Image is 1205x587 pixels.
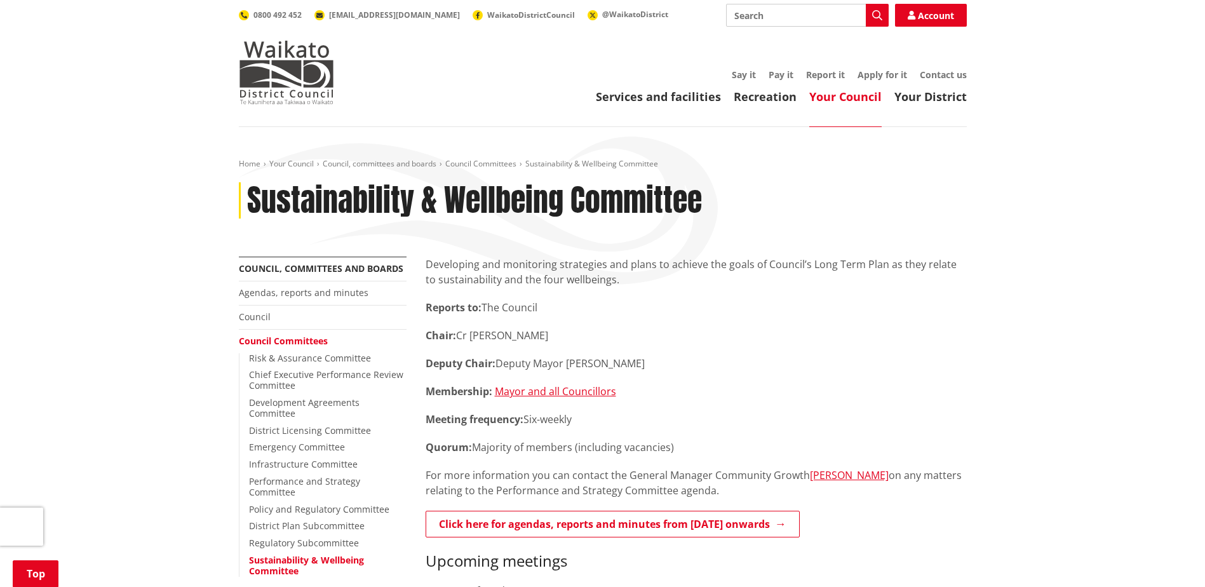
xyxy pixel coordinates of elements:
[726,4,889,27] input: Search input
[249,537,359,549] a: Regulatory Subcommittee
[249,520,365,532] a: District Plan Subcommittee
[249,396,360,419] a: Development Agreements Committee
[920,69,967,81] a: Contact us
[769,69,793,81] a: Pay it
[253,10,302,20] span: 0800 492 452
[426,328,967,343] p: Cr [PERSON_NAME]
[239,158,260,169] a: Home
[239,311,271,323] a: Council
[249,503,389,515] a: Policy and Regulatory Committee
[426,300,481,314] strong: Reports to:
[239,10,302,20] a: 0800 492 452
[249,441,345,453] a: Emergency Committee
[269,158,314,169] a: Your Council
[858,69,907,81] a: Apply for it
[487,10,575,20] span: WaikatoDistrictCouncil
[426,412,967,427] p: Six-weekly
[13,560,58,587] a: Top
[239,159,967,170] nav: breadcrumb
[323,158,436,169] a: Council, committees and boards
[314,10,460,20] a: [EMAIL_ADDRESS][DOMAIN_NAME]
[809,89,882,104] a: Your Council
[426,440,967,455] p: Majority of members (including vacancies)
[249,475,360,498] a: Performance and Strategy Committee
[426,356,967,371] p: Deputy Mayor [PERSON_NAME]
[239,287,368,299] a: Agendas, reports and minutes
[734,89,797,104] a: Recreation
[588,9,668,20] a: @WaikatoDistrict
[473,10,575,20] a: WaikatoDistrictCouncil
[249,352,371,364] a: Risk & Assurance Committee
[426,300,967,315] p: The Council
[810,468,889,482] a: [PERSON_NAME]
[426,384,492,398] strong: Membership:
[426,356,495,370] strong: Deputy Chair:
[602,9,668,20] span: @WaikatoDistrict
[426,328,456,342] strong: Chair:
[525,158,658,169] span: Sustainability & Wellbeing Committee
[239,335,328,347] a: Council Committees
[445,158,516,169] a: Council Committees
[426,468,967,498] p: For more information you can contact the General Manager Community Growth on any matters relating...
[426,440,472,454] strong: Quorum:
[249,554,364,577] a: Sustainability & Wellbeing Committee
[495,384,616,398] a: Mayor and all Councillors
[249,458,358,470] a: Infrastructure Committee
[426,511,800,537] a: Click here for agendas, reports and minutes from [DATE] onwards
[247,182,702,219] h1: Sustainability & Wellbeing Committee
[596,89,721,104] a: Services and facilities
[426,552,967,570] h3: Upcoming meetings
[239,262,403,274] a: Council, committees and boards
[239,41,334,104] img: Waikato District Council - Te Kaunihera aa Takiwaa o Waikato
[249,368,403,391] a: Chief Executive Performance Review Committee
[249,424,371,436] a: District Licensing Committee
[329,10,460,20] span: [EMAIL_ADDRESS][DOMAIN_NAME]
[426,412,523,426] strong: Meeting frequency:
[895,4,967,27] a: Account
[732,69,756,81] a: Say it
[426,257,967,287] p: Developing and monitoring strategies and plans to achieve the goals of Council’s Long Term Plan a...
[806,69,845,81] a: Report it
[894,89,967,104] a: Your District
